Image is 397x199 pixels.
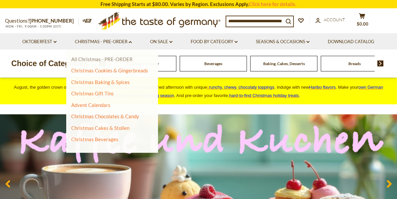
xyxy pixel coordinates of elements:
[315,16,345,24] a: Account
[71,102,110,108] a: Advent Calendars
[263,61,305,66] a: Baking, Cakes, Desserts
[75,38,132,46] a: Christmas - PRE-ORDER
[229,93,299,98] a: hard-to-find Christmas holiday treats
[127,61,159,66] a: Food By Category
[71,67,148,73] a: Christmas Cookies & Gingerbreads
[5,25,62,28] span: MON - FRI, 9:00AM - 5:00PM (EST)
[204,61,222,66] a: Beverages
[71,79,130,85] a: Christmas Baking & Spices
[191,38,238,46] a: Food By Category
[328,38,374,46] a: Download Catalog
[249,1,297,7] a: Click here for details.
[309,85,336,90] a: Haribo flavors
[229,93,300,98] span: .
[348,61,361,66] a: Breads
[352,13,372,30] button: $0.00
[30,18,74,24] a: [PHONE_NUMBER]
[209,85,275,90] span: runchy, chewy, chocolaty toppings
[71,113,139,119] a: Christmas Chocolates & Candy
[5,17,79,25] p: Questions?
[150,38,172,46] a: On Sale
[71,56,133,62] a: All Christmas - PRE-ORDER
[22,38,57,46] a: Oktoberfest
[324,17,345,22] span: Account
[71,136,118,142] a: Christmas Beverages
[357,21,369,27] span: $0.00
[144,93,174,98] a: pickling season
[377,60,384,66] img: next arrow
[71,90,114,96] a: Christmas Gift Tins
[14,85,383,98] span: August, the golden crown of summer! Enjoy your ice cream on a sun-drenched afternoon with unique ...
[207,85,275,90] a: crunchy, chewy, chocolaty toppings
[71,125,129,131] a: Christmas Cakes & Stollen
[256,38,309,46] a: Seasons & Occasions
